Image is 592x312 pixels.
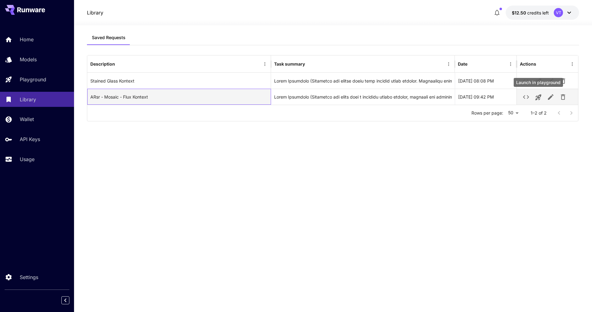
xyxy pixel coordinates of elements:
[20,36,34,43] p: Home
[66,295,74,306] div: Collapse sidebar
[554,8,563,17] div: VT
[532,91,545,103] button: Launch in playground
[274,89,452,105] div: Lorem Ipsumdolo (Sitametco adi elits doei t incididu utlabo etdolor, magnaali eni adminimv’ quisn...
[20,115,34,123] p: Wallet
[274,61,305,67] div: Task summary
[512,10,549,16] div: $12.4992
[20,156,35,163] p: Usage
[87,89,271,105] div: ARsr - Mosaic - Flux Kontext
[20,136,40,143] p: API Keys
[306,60,314,68] button: Sort
[92,35,125,40] span: Saved Requests
[61,296,69,304] button: Collapse sidebar
[20,76,46,83] p: Playground
[514,78,563,87] div: Launch in playground
[20,96,36,103] p: Library
[468,60,477,68] button: Sort
[531,110,547,116] p: 1–2 of 2
[261,60,269,68] button: Menu
[455,73,516,89] div: 20-09-2025 08:08 PM
[455,89,516,105] div: 18-09-2025 09:42 PM
[506,6,579,20] button: $12.4992VT
[568,60,577,68] button: Menu
[274,73,452,89] div: Lorem Ipsumdolo (Sitametco adi elitse doeiu temp incidid utlab etdolor. Magnaaliqu enima minimve ...
[87,9,103,16] nav: breadcrumb
[90,61,115,67] div: Description
[527,10,549,15] span: credits left
[20,56,37,63] p: Models
[471,110,503,116] p: Rows per page:
[506,60,515,68] button: Menu
[520,61,536,67] div: Actions
[506,108,521,117] div: 50
[512,10,527,15] span: $12.50
[520,75,532,87] button: See details
[520,91,532,103] button: See details
[20,274,38,281] p: Settings
[458,61,467,67] div: Date
[444,60,453,68] button: Menu
[532,75,545,87] button: Launch in playground
[87,9,103,16] a: Library
[87,73,271,89] div: Stained Glass Kontext
[116,60,124,68] button: Sort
